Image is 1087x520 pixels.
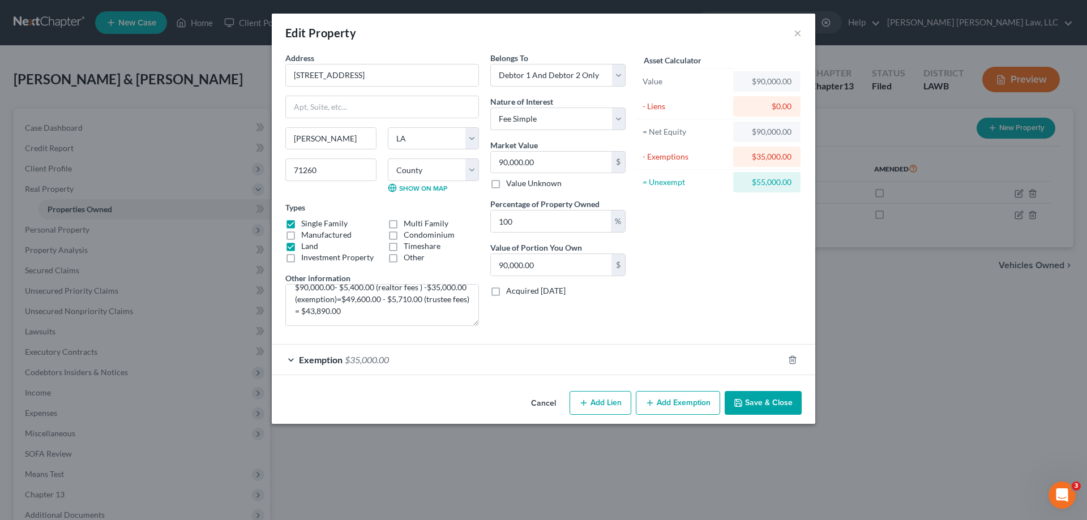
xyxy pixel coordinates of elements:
input: Enter city... [286,128,376,149]
div: $35,000.00 [742,151,791,162]
label: Land [301,240,318,252]
label: Nature of Interest [490,96,553,108]
div: Value [643,76,728,87]
input: Enter address... [286,65,478,86]
div: $90,000.00 [742,76,791,87]
button: Add Lien [570,391,631,415]
label: Percentage of Property Owned [490,198,600,210]
div: $55,000.00 [742,177,791,188]
label: Market Value [490,139,538,151]
div: = Net Equity [643,126,728,137]
input: 0.00 [491,152,611,173]
div: $0.00 [742,101,791,112]
input: 0.00 [491,254,611,276]
button: × [794,26,802,40]
div: $ [611,152,625,173]
label: Other [404,252,425,263]
label: Investment Property [301,252,374,263]
input: Enter zip... [285,158,376,181]
span: Exemption [299,354,343,365]
div: Edit Property [285,25,356,41]
div: - Exemptions [643,151,728,162]
span: $35,000.00 [345,354,389,365]
button: Add Exemption [636,391,720,415]
label: Value Unknown [506,178,562,189]
label: Types [285,201,305,213]
label: Condominium [404,229,455,240]
span: Belongs To [490,53,528,63]
iframe: Intercom live chat [1049,482,1076,509]
input: Apt, Suite, etc... [286,96,478,118]
span: 3 [1072,482,1081,491]
div: - Liens [643,101,728,112]
button: Save & Close [725,391,802,415]
input: 0.00 [491,210,611,232]
label: Single Family [301,218,348,229]
label: Manufactured [301,229,352,240]
span: Address [285,53,314,63]
label: Value of Portion You Own [490,242,582,253]
label: Acquired [DATE] [506,285,566,296]
label: Timeshare [404,240,440,252]
div: = Unexempt [643,177,728,188]
div: $ [611,254,625,276]
button: Cancel [522,392,565,415]
label: Asset Calculator [644,54,701,66]
div: $90,000.00 [742,126,791,137]
label: Multi Family [404,218,448,229]
div: % [611,210,625,232]
a: Show on Map [388,183,447,192]
label: Other information [285,272,350,284]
